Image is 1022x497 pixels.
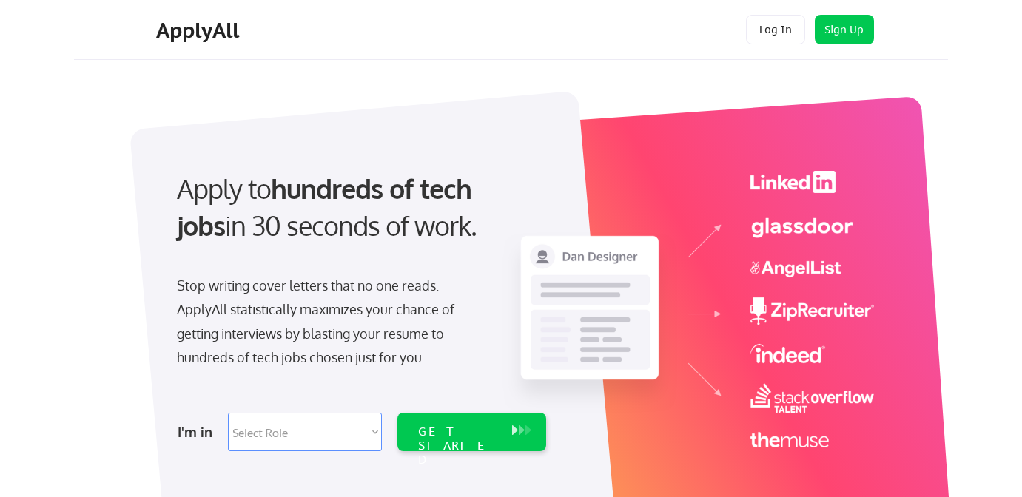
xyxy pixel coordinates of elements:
div: I'm in [178,420,219,444]
div: Stop writing cover letters that no one reads. ApplyAll statistically maximizes your chance of get... [177,274,481,370]
button: Log In [746,15,805,44]
div: Apply to in 30 seconds of work. [177,170,540,245]
div: ApplyAll [156,18,243,43]
strong: hundreds of tech jobs [177,172,478,242]
div: GET STARTED [418,425,497,467]
button: Sign Up [815,15,874,44]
